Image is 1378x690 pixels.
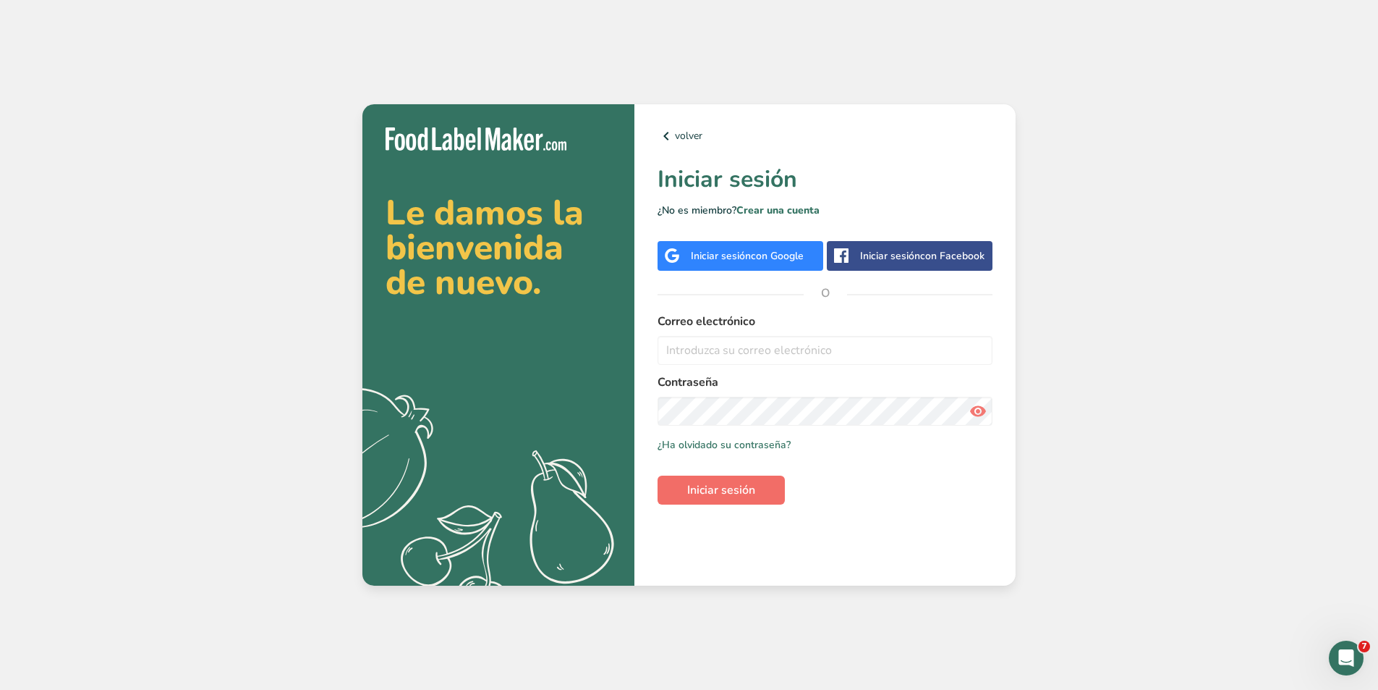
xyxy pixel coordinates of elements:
[658,313,992,330] label: Correo electrónico
[658,203,992,218] p: ¿No es miembro?
[386,127,566,151] img: Food Label Maker
[658,374,992,391] label: Contraseña
[804,272,847,315] span: O
[691,248,804,264] div: Iniciar sesión
[658,127,992,145] a: volver
[860,248,984,264] div: Iniciar sesión
[736,203,820,217] a: Crear una cuenta
[658,162,992,197] h1: Iniciar sesión
[751,249,804,263] span: con Google
[658,476,785,505] button: Iniciar sesión
[1358,641,1370,652] span: 7
[658,437,791,453] a: ¿Ha olvidado su contraseña?
[920,249,984,263] span: con Facebook
[1329,641,1364,676] iframe: Intercom live chat
[386,195,611,300] h2: Le damos la bienvenida de nuevo.
[687,481,755,499] span: Iniciar sesión
[658,336,992,365] input: Introduzca su correo electrónico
